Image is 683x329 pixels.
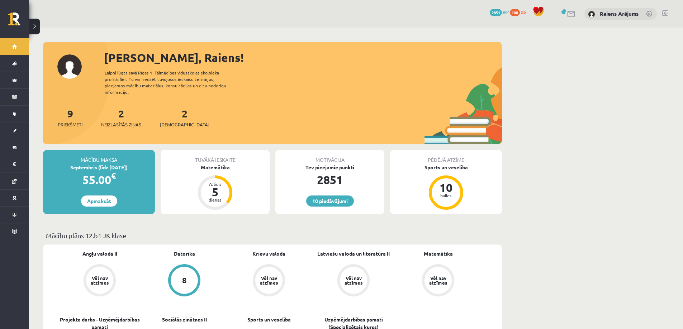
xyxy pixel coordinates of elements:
[204,198,226,202] div: dienas
[490,9,502,16] span: 2851
[81,195,117,207] a: Apmaksāt
[490,9,509,15] a: 2851 mP
[43,164,155,171] div: Septembris (līdz [DATE])
[247,316,291,323] a: Sports un veselība
[435,193,457,198] div: balles
[259,276,279,285] div: Vēl nav atzīmes
[174,250,195,257] a: Datorika
[435,182,457,193] div: 10
[390,164,502,171] div: Sports un veselība
[306,195,354,207] a: 10 piedāvājumi
[510,9,529,15] a: 100 xp
[161,164,270,211] a: Matemātika Atlicis 5 dienas
[588,11,595,18] img: Raiens Arājums
[390,164,502,211] a: Sports un veselība 10 balles
[317,250,390,257] a: Latviešu valoda un literatūra II
[343,276,364,285] div: Vēl nav atzīmes
[58,121,82,128] span: Priekšmeti
[311,264,396,298] a: Vēl nav atzīmes
[111,170,116,181] span: €
[161,150,270,164] div: Tuvākā ieskaite
[43,150,155,164] div: Mācību maksa
[58,107,82,128] a: 9Priekšmeti
[600,10,639,17] a: Raiens Arājums
[161,164,270,171] div: Matemātika
[428,276,448,285] div: Vēl nav atzīmes
[204,182,226,186] div: Atlicis
[521,9,526,15] span: xp
[142,264,227,298] a: 8
[101,107,141,128] a: 2Neizlasītās ziņas
[82,250,117,257] a: Angļu valoda II
[182,276,187,284] div: 8
[275,150,384,164] div: Motivācija
[104,49,502,66] div: [PERSON_NAME], Raiens!
[101,121,141,128] span: Neizlasītās ziņas
[396,264,480,298] a: Vēl nav atzīmes
[162,316,207,323] a: Sociālās zinātnes II
[8,13,29,30] a: Rīgas 1. Tālmācības vidusskola
[503,9,509,15] span: mP
[424,250,453,257] a: Matemātika
[227,264,311,298] a: Vēl nav atzīmes
[252,250,285,257] a: Krievu valoda
[275,171,384,188] div: 2851
[105,69,239,95] div: Laipni lūgts savā Rīgas 1. Tālmācības vidusskolas skolnieka profilā. Šeit Tu vari redzēt tuvojošo...
[510,9,520,16] span: 100
[160,121,209,128] span: [DEMOGRAPHIC_DATA]
[160,107,209,128] a: 2[DEMOGRAPHIC_DATA]
[275,164,384,171] div: Tev pieejamie punkti
[46,231,499,240] p: Mācību plāns 12.b1 JK klase
[204,186,226,198] div: 5
[43,171,155,188] div: 55.00
[390,150,502,164] div: Pēdējā atzīme
[90,276,110,285] div: Vēl nav atzīmes
[57,264,142,298] a: Vēl nav atzīmes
